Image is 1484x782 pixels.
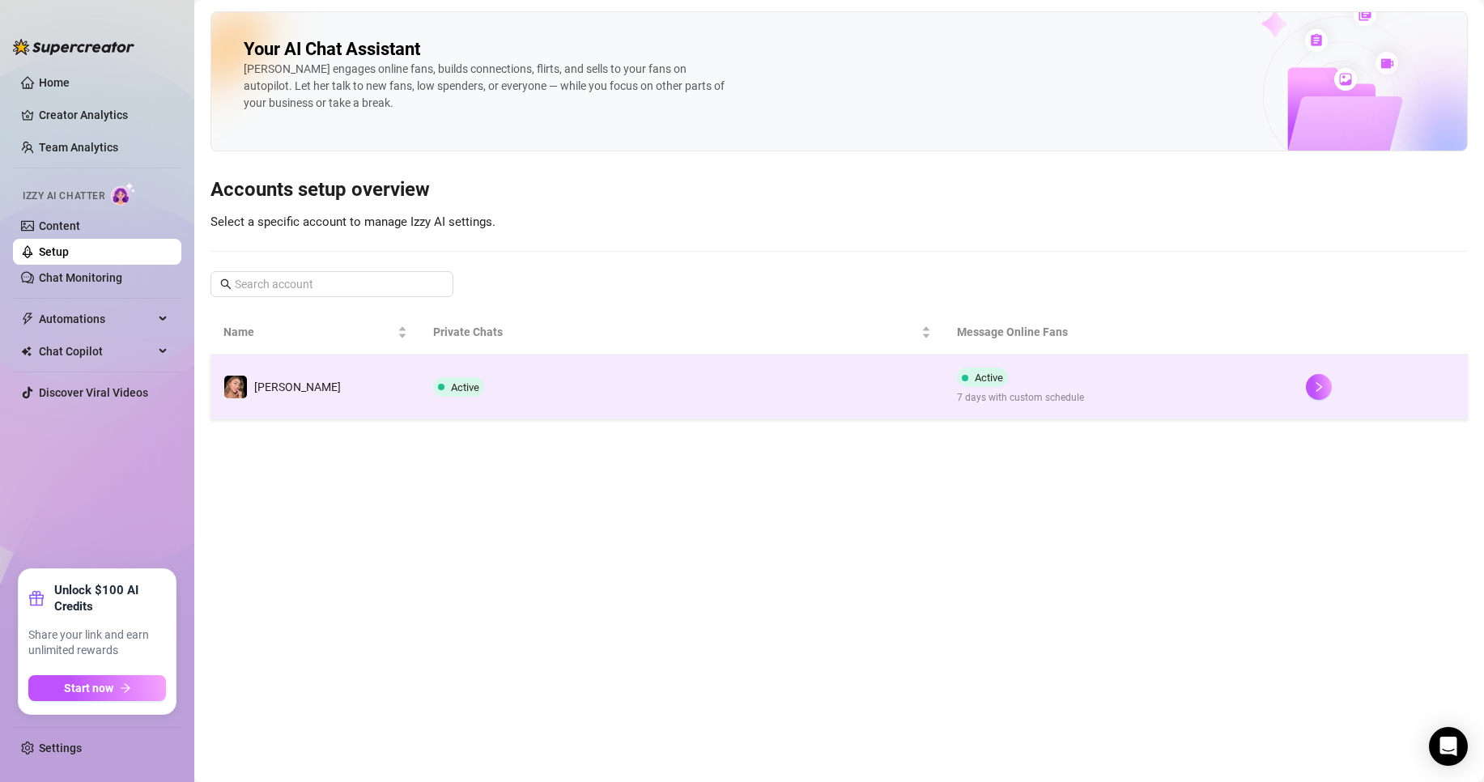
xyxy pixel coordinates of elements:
a: Home [39,76,70,89]
span: Active [975,372,1003,384]
span: 7 days with custom schedule [957,390,1084,406]
strong: Unlock $100 AI Credits [54,582,166,614]
a: Content [39,219,80,232]
th: Name [210,310,420,355]
a: Setup [39,245,69,258]
span: Automations [39,306,154,332]
span: right [1313,381,1325,393]
span: Chat Copilot [39,338,154,364]
a: Team Analytics [39,141,118,154]
span: thunderbolt [21,312,34,325]
button: Start nowarrow-right [28,675,166,701]
span: search [220,278,232,290]
img: Anastasia [224,376,247,398]
button: right [1306,374,1332,400]
span: Active [451,381,479,393]
span: Name [223,323,394,341]
th: Message Online Fans [944,310,1293,355]
span: [PERSON_NAME] [254,380,341,393]
a: Discover Viral Videos [39,386,148,399]
th: Private Chats [420,310,944,355]
a: Chat Monitoring [39,271,122,284]
span: Private Chats [433,323,918,341]
img: Chat Copilot [21,346,32,357]
input: Search account [235,275,431,293]
span: gift [28,590,45,606]
a: Creator Analytics [39,102,168,128]
div: Open Intercom Messenger [1429,727,1468,766]
img: logo-BBDzfeDw.svg [13,39,134,55]
span: Izzy AI Chatter [23,189,104,204]
span: arrow-right [120,682,131,694]
span: Start now [64,682,113,695]
h2: Your AI Chat Assistant [244,38,420,61]
h3: Accounts setup overview [210,177,1468,203]
img: AI Chatter [111,182,136,206]
div: [PERSON_NAME] engages online fans, builds connections, flirts, and sells to your fans on autopilo... [244,61,729,112]
a: Settings [39,742,82,754]
span: Select a specific account to manage Izzy AI settings. [210,215,495,229]
span: Share your link and earn unlimited rewards [28,627,166,659]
